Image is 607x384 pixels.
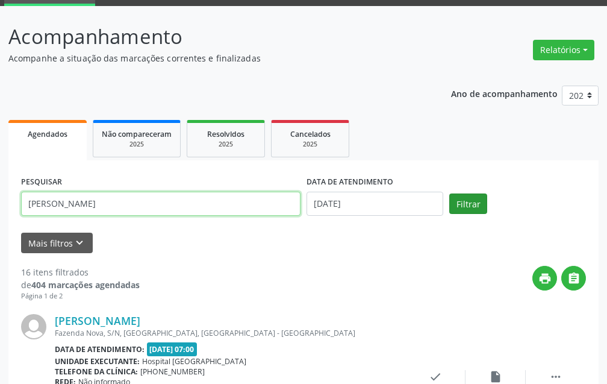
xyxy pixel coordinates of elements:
p: Acompanhamento [8,22,422,52]
b: Data de atendimento: [55,344,145,354]
label: DATA DE ATENDIMENTO [307,173,393,192]
div: de [21,279,140,291]
button:  [561,266,586,291]
span: Cancelados [290,129,331,139]
b: Unidade executante: [55,356,140,367]
i: insert_drive_file [489,370,502,383]
button: Mais filtroskeyboard_arrow_down [21,233,93,254]
div: Fazenda Nova, S/N, [GEOGRAPHIC_DATA], [GEOGRAPHIC_DATA] - [GEOGRAPHIC_DATA] [55,328,405,338]
strong: 404 marcações agendadas [31,279,140,291]
span: Hospital [GEOGRAPHIC_DATA] [142,356,246,367]
i:  [549,370,562,383]
span: [PHONE_NUMBER] [140,367,205,377]
div: Página 1 de 2 [21,291,140,301]
p: Acompanhe a situação das marcações correntes e finalizadas [8,52,422,65]
label: PESQUISAR [21,173,62,192]
a: [PERSON_NAME] [55,314,140,327]
input: Nome, CNS [21,192,300,216]
i: check [429,370,442,383]
span: Não compareceram [102,129,172,139]
div: 16 itens filtrados [21,266,140,279]
button: Filtrar [449,194,487,214]
input: Selecione um intervalo [307,192,443,216]
div: 2025 [196,140,256,149]
button: print [532,266,557,291]
i:  [567,272,581,285]
span: Agendados [28,129,67,139]
i: keyboard_arrow_down [73,236,86,250]
b: Telefone da clínica: [55,367,138,377]
span: [DATE] 07:00 [147,342,198,356]
div: 2025 [102,140,172,149]
button: Relatórios [533,40,594,60]
span: Resolvidos [207,129,244,139]
i: print [538,272,552,285]
img: img [21,314,46,339]
p: Ano de acompanhamento [451,86,558,101]
div: 2025 [280,140,340,149]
